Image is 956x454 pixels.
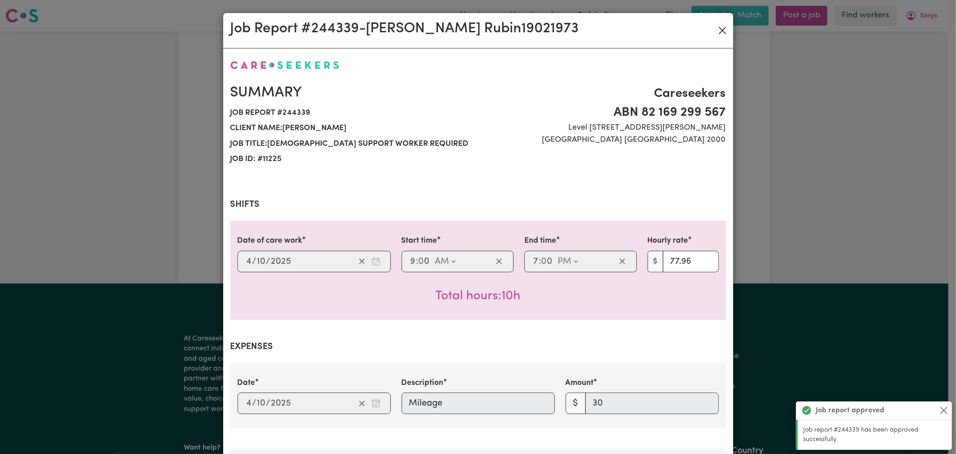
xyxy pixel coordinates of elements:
button: Clear date [355,397,369,410]
span: : [416,257,419,266]
button: Close [715,23,730,38]
h2: Summary [230,84,473,101]
label: End time [524,235,556,247]
button: Clear date [355,255,369,268]
label: Amount [566,377,594,389]
input: -- [246,255,252,268]
input: -- [246,397,252,410]
input: -- [541,255,553,268]
input: -- [410,255,416,268]
button: Close [939,405,949,416]
span: : [539,257,541,266]
input: -- [257,255,266,268]
span: Level [STREET_ADDRESS][PERSON_NAME] [484,122,726,134]
span: $ [566,393,586,414]
label: Hourly rate [648,235,688,247]
label: Start time [402,235,437,247]
span: / [252,257,257,266]
strong: Job report approved [816,405,884,416]
label: Description [402,377,444,389]
span: Job report # 244339 [230,105,473,121]
span: Job ID: # 11225 [230,152,473,167]
span: ABN 82 169 299 567 [484,103,726,122]
img: Careseekers logo [230,61,339,69]
span: 0 [541,257,546,266]
span: Careseekers [484,84,726,103]
span: Total hours worked: 10 hours [436,290,521,302]
input: -- [257,397,266,410]
span: / [266,257,271,266]
span: Client name: [PERSON_NAME] [230,121,473,136]
span: / [252,398,257,408]
input: -- [533,255,539,268]
span: / [266,398,271,408]
button: Enter the date of expense [369,397,383,410]
span: Job title: [DEMOGRAPHIC_DATA] Support worker required [230,136,473,152]
span: [GEOGRAPHIC_DATA] [GEOGRAPHIC_DATA] 2000 [484,134,726,146]
h2: Shifts [230,199,726,210]
label: Date [238,377,255,389]
input: ---- [271,397,292,410]
p: Job report #244339 has been approved successfully [803,425,947,445]
span: 0 [419,257,424,266]
h2: Job Report # 244339 - [PERSON_NAME] Rubin19021973 [230,20,579,37]
input: -- [419,255,431,268]
input: Mileage [402,393,555,414]
input: ---- [271,255,292,268]
label: Date of care work [238,235,303,247]
h2: Expenses [230,341,726,352]
button: Enter the date of care work [369,255,383,268]
span: $ [648,251,663,272]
